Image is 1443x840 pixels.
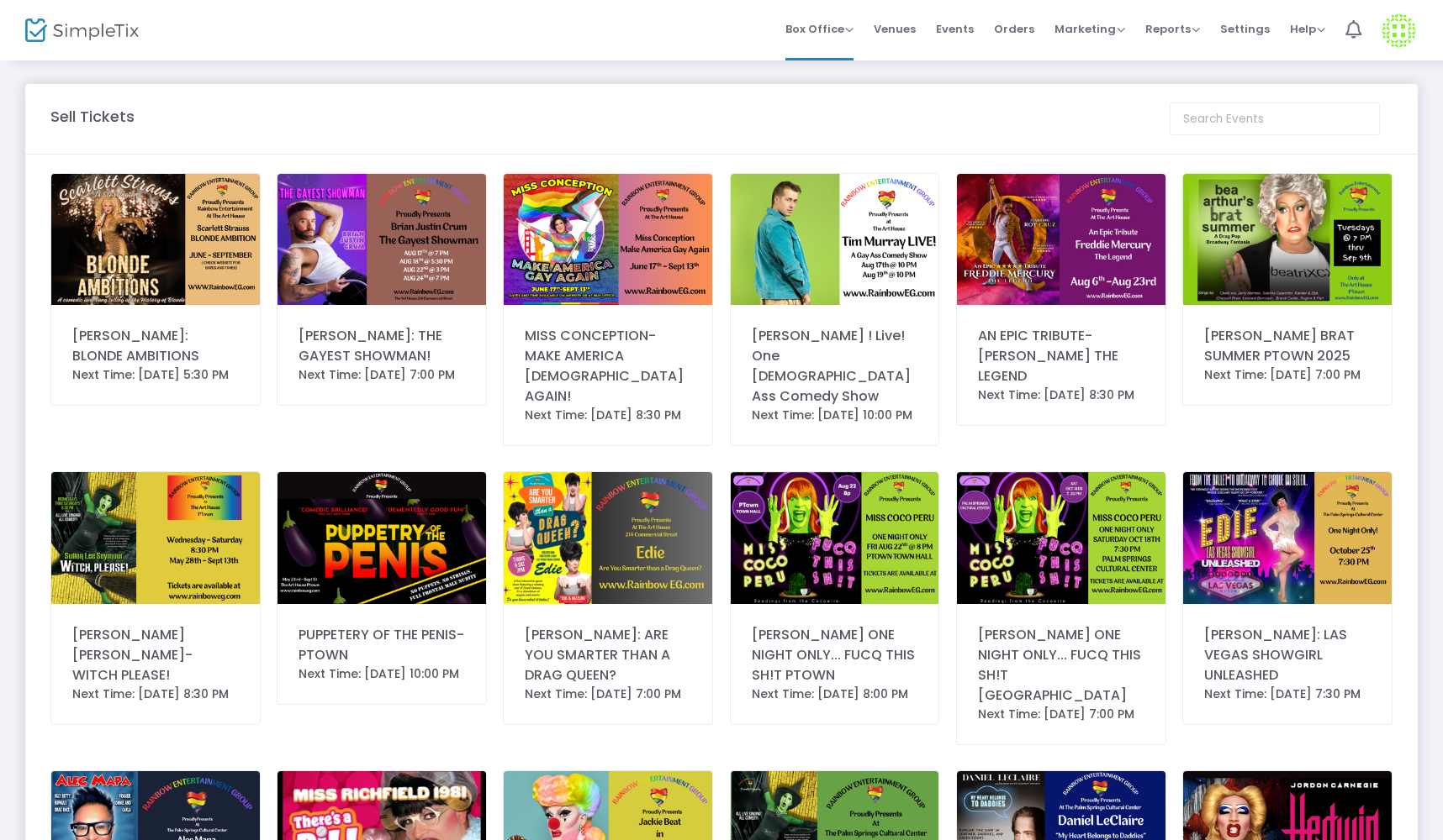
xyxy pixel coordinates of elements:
img: 638860563833010596TimMurraysimpletix.png [731,174,939,305]
img: BJC750x472px750x472px.png [277,174,486,305]
img: 638790635282210713misscsimpletix.png [504,174,712,305]
div: Next Time: [DATE] 8:30 PM [525,407,691,424]
img: 638733503334049830suttontixticket.png [51,472,260,603]
span: Help [1290,21,1325,37]
img: 638876077292617353Untitleddesign.png [1183,174,1392,305]
img: 638875121788284926MISSCOCOPERUPALMSPRINGSsimpkletix.png [957,472,1165,603]
div: Next Time: [DATE] 5:30 PM [72,366,239,384]
div: [PERSON_NAME] ONE NIGHT ONLY... FUCQ THIS SH!T PTOWN [752,625,918,685]
m-panel-title: Sell Tickets [50,105,135,128]
img: MISSCOCOPERUsimpkletix.png [731,472,939,603]
span: Settings [1220,8,1270,50]
div: [PERSON_NAME] BRAT SUMMER PTOWN 2025 [1204,326,1371,366]
div: Next Time: [DATE] 8:00 PM [752,685,918,703]
span: Orders [994,8,1034,50]
span: Box Office [785,21,854,37]
div: Next Time: [DATE] 8:30 PM [978,386,1144,404]
div: Next Time: [DATE] 7:00 PM [299,366,465,384]
div: AN EPIC TRIBUTE- [PERSON_NAME] THE LEGEND [978,326,1144,386]
div: [PERSON_NAME]: BLONDE AMBITIONS [72,326,239,366]
div: [PERSON_NAME]: ARE YOU SMARTER THAN A DRAG QUEEN? [525,625,691,685]
input: Search Events [1170,102,1380,135]
div: [PERSON_NAME] [PERSON_NAME]- WITCH PLEASE! [72,625,239,685]
div: Next Time: [DATE] 10:00 PM [299,665,465,683]
div: Next Time: [DATE] 7:00 PM [1204,366,1371,384]
div: [PERSON_NAME] ONE NIGHT ONLY... FUCQ THIS SH!T [GEOGRAPHIC_DATA] [978,625,1144,706]
span: Marketing [1054,21,1125,37]
img: 638737190253310298Puppetryofpenissimpletix.png [277,472,486,603]
div: [PERSON_NAME]: LAS VEGAS SHOWGIRL UNLEASHED [1204,625,1371,685]
span: Reports [1145,21,1200,37]
img: SCARLETTSTRAUSSSMPLETIX.png [51,174,260,305]
div: MISS CONCEPTION- MAKE AMERICA [DEMOGRAPHIC_DATA] AGAIN! [525,326,691,407]
div: [PERSON_NAME] ! Live! One [DEMOGRAPHIC_DATA] Ass Comedy Show [752,326,918,407]
img: 638822200150852901Untitled750x472px.png [504,472,712,603]
div: PUPPETERY OF THE PENIS- PTOWN [299,625,465,665]
div: Next Time: [DATE] 7:00 PM [978,706,1144,723]
img: ediesimpletixps.png [1183,472,1392,603]
div: Next Time: [DATE] 7:30 PM [1204,685,1371,703]
div: Next Time: [DATE] 8:30 PM [72,685,239,703]
div: [PERSON_NAME]: THE GAYEST SHOWMAN! [299,326,465,366]
div: Next Time: [DATE] 7:00 PM [525,685,691,703]
img: FreddiMercury24x36750x472px.png [957,174,1165,305]
span: Events [936,8,974,50]
div: Next Time: [DATE] 10:00 PM [752,407,918,424]
span: Venues [874,8,916,50]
